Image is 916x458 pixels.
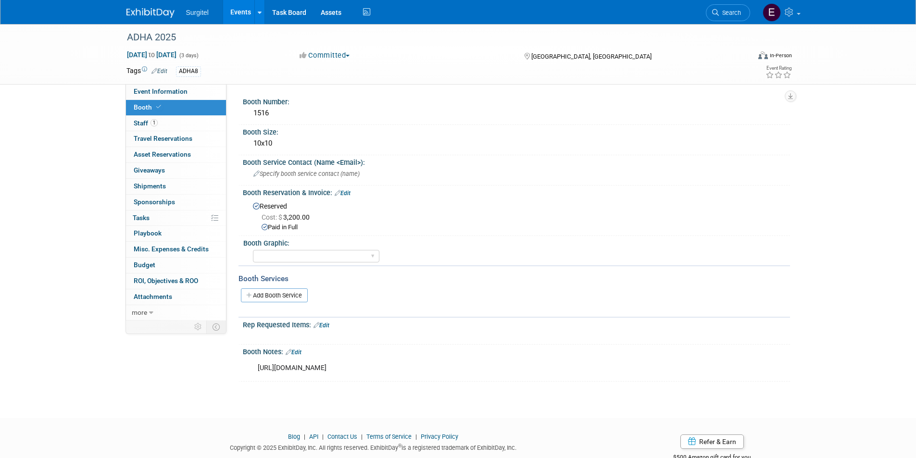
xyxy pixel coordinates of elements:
div: Booth Size: [243,125,790,137]
a: Misc. Expenses & Credits [126,242,226,257]
a: Privacy Policy [421,433,458,440]
div: 10x10 [250,136,783,151]
div: Event Rating [765,66,791,71]
a: Playbook [126,226,226,241]
span: Staff [134,119,158,127]
email: ) [358,170,360,177]
a: Asset Reservations [126,147,226,162]
span: Playbook [134,229,162,237]
span: Giveaways [134,166,165,174]
sup: ® [398,443,402,448]
a: more [126,305,226,321]
img: Format-Inperson.png [758,51,768,59]
span: 3,200.00 [262,213,314,221]
a: Shipments [126,179,226,194]
a: Tasks [126,210,226,226]
span: (3 days) [178,52,199,59]
span: Surgitel [186,9,209,16]
img: Emily Norton [763,3,781,22]
a: Edit [286,349,301,356]
a: Contact Us [327,433,357,440]
a: Booth [126,100,226,115]
a: Search [706,4,750,21]
span: Shipments [134,182,166,190]
div: Booth Reservation & Invoice: [243,186,790,198]
span: Booth [134,103,163,111]
span: Event Information [134,87,188,95]
div: Event Format [693,50,792,64]
td: Toggle Event Tabs [206,321,226,333]
a: Budget [126,258,226,273]
a: API [309,433,318,440]
div: Reserved [250,199,783,232]
span: Tasks [133,214,150,222]
a: Blog [288,433,300,440]
span: ROI, Objectives & ROO [134,277,198,285]
a: Edit [335,190,351,197]
a: Edit [151,68,167,74]
div: ADHA 2025 [124,29,736,46]
img: ExhibitDay [126,8,175,18]
div: Booth Number: [243,95,790,107]
span: Asset Reservations [134,150,191,158]
button: Committed [296,50,353,61]
span: | [320,433,326,440]
div: Copyright © 2025 ExhibitDay, Inc. All rights reserved. ExhibitDay is a registered trademark of Ex... [126,441,621,452]
div: ADHA8 [176,66,201,76]
div: [URL][DOMAIN_NAME] [251,359,684,378]
td: Personalize Event Tab Strip [190,321,207,333]
span: more [132,309,147,316]
span: [GEOGRAPHIC_DATA], [GEOGRAPHIC_DATA] [531,53,652,60]
span: Misc. Expenses & Credits [134,245,209,253]
a: Terms of Service [366,433,412,440]
a: ROI, Objectives & ROO [126,273,226,289]
span: Sponsorships [134,198,175,206]
div: Booth Service Contact (Name <Email>): [243,155,790,167]
span: [DATE] [DATE] [126,50,177,59]
a: Add Booth Service [241,288,308,302]
a: Sponsorships [126,195,226,210]
span: Cost: $ [262,213,283,221]
a: Edit [314,322,329,329]
div: Booth Services [238,273,790,284]
a: Attachments [126,289,226,305]
span: Attachments [134,293,172,300]
span: Search [719,9,741,16]
div: Booth Notes: [243,345,790,357]
a: Refer & Earn [680,434,744,449]
span: | [359,433,365,440]
a: Staff1 [126,116,226,131]
span: to [147,51,156,59]
span: | [301,433,308,440]
a: Travel Reservations [126,131,226,147]
div: Rep Requested Items: [243,318,790,330]
div: Booth Graphic: [243,236,786,248]
span: Specify booth service contact (name [253,170,360,177]
a: Giveaways [126,163,226,178]
a: Event Information [126,84,226,99]
span: Budget [134,261,155,269]
span: | [413,433,419,440]
div: Paid in Full [262,223,783,232]
i: Booth reservation complete [156,104,161,110]
td: Tags [126,66,167,77]
div: 1516 [250,106,783,121]
span: 1 [151,119,158,126]
div: In-Person [769,52,792,59]
span: Travel Reservations [134,135,192,142]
